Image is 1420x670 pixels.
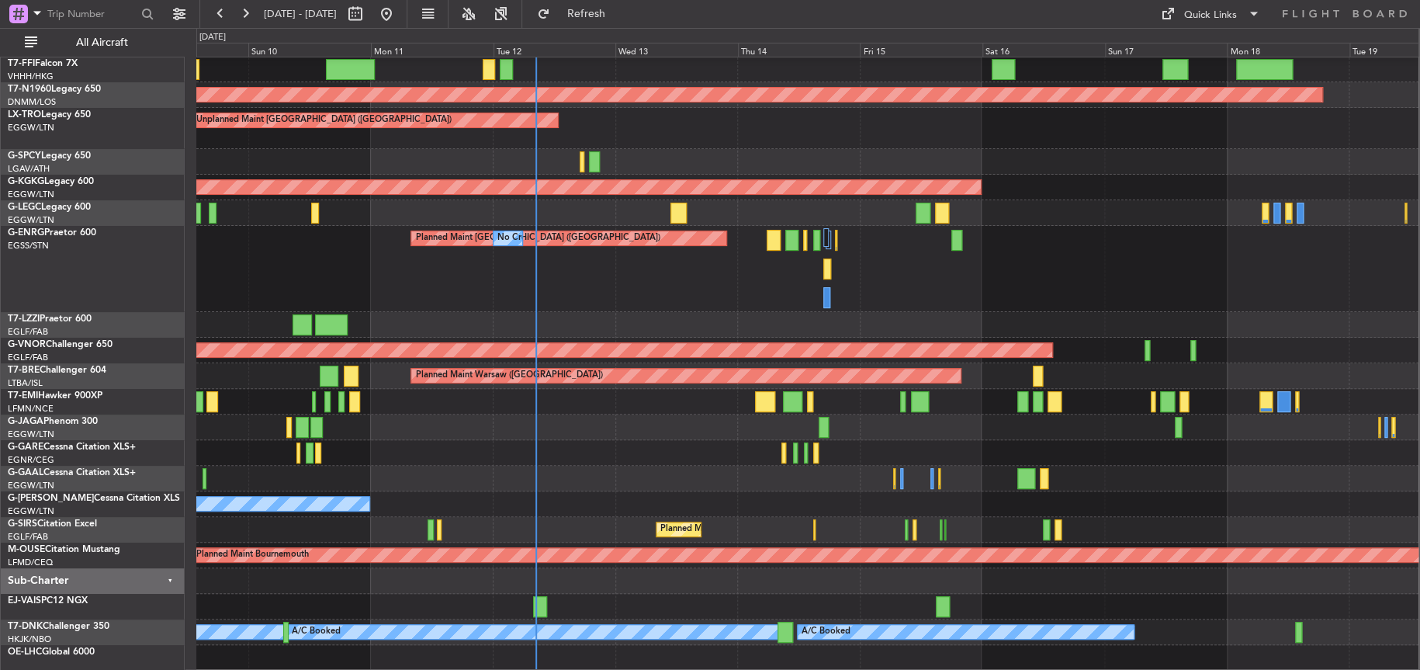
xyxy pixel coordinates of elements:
div: Planned Maint [GEOGRAPHIC_DATA] ([GEOGRAPHIC_DATA]) [415,227,660,250]
div: Mon 18 [1227,43,1349,57]
div: Sun 10 [248,43,371,57]
span: Refresh [553,9,618,19]
span: T7-DNK [8,622,43,631]
div: A/C Booked [802,620,850,644]
span: All Aircraft [40,37,164,48]
span: T7-FFI [8,59,35,68]
div: [DATE] [199,31,226,44]
span: G-KGKG [8,177,44,186]
div: Thu 14 [738,43,861,57]
a: T7-N1960Legacy 650 [8,85,101,94]
div: Tue 12 [494,43,616,57]
a: T7-BREChallenger 604 [8,366,106,375]
span: T7-LZZI [8,314,40,324]
span: G-GARE [8,443,43,452]
a: G-[PERSON_NAME]Cessna Citation XLS [8,494,180,503]
a: G-SIRSCitation Excel [8,519,97,529]
span: G-SPCY [8,151,41,161]
a: G-GARECessna Citation XLS+ [8,443,136,452]
div: Unplanned Maint [GEOGRAPHIC_DATA] ([GEOGRAPHIC_DATA]) [196,109,452,132]
div: Sat 16 [982,43,1105,57]
span: G-ENRG [8,228,44,238]
div: Fri 15 [860,43,982,57]
div: A/C Booked [292,620,341,644]
span: OE-LHC [8,647,42,657]
div: Sun 17 [1105,43,1228,57]
a: LTBA/ISL [8,377,43,389]
a: DNMM/LOS [8,96,56,108]
a: G-JAGAPhenom 300 [8,417,98,426]
a: LGAV/ATH [8,163,50,175]
div: Mon 11 [371,43,494,57]
div: Planned Maint [GEOGRAPHIC_DATA] ([GEOGRAPHIC_DATA]) [660,518,905,541]
a: EGGW/LTN [8,505,54,517]
span: [DATE] - [DATE] [264,7,337,21]
span: T7-BRE [8,366,40,375]
span: G-VNOR [8,340,46,349]
a: EGSS/STN [8,240,49,252]
a: EGGW/LTN [8,122,54,134]
a: G-ENRGPraetor 600 [8,228,96,238]
div: Planned Maint Warsaw ([GEOGRAPHIC_DATA]) [415,364,602,387]
span: EJ-VAIS [8,596,41,606]
a: EGGW/LTN [8,189,54,200]
span: T7-N1960 [8,85,51,94]
button: All Aircraft [17,30,168,55]
a: G-KGKGLegacy 600 [8,177,94,186]
a: LFMN/NCE [8,403,54,415]
a: EGGW/LTN [8,429,54,440]
span: LX-TRO [8,110,41,120]
span: G-SIRS [8,519,37,529]
a: EGNR/CEG [8,454,54,466]
div: Quick Links [1184,8,1237,23]
a: EGLF/FAB [8,531,48,543]
input: Trip Number [47,2,137,26]
a: EJ-VAISPC12 NGX [8,596,88,606]
a: EGGW/LTN [8,214,54,226]
a: T7-DNKChallenger 350 [8,622,109,631]
a: T7-EMIHawker 900XP [8,391,102,401]
div: Wed 13 [615,43,738,57]
a: OE-LHCGlobal 6000 [8,647,95,657]
a: VHHH/HKG [8,71,54,82]
a: G-SPCYLegacy 650 [8,151,91,161]
a: G-GAALCessna Citation XLS+ [8,468,136,477]
a: LFMD/CEQ [8,557,53,568]
div: No Crew [497,227,533,250]
a: T7-FFIFalcon 7X [8,59,78,68]
span: M-OUSE [8,545,45,554]
a: LX-TROLegacy 650 [8,110,91,120]
a: T7-LZZIPraetor 600 [8,314,92,324]
a: EGGW/LTN [8,480,54,491]
button: Quick Links [1153,2,1268,26]
div: Planned Maint Bournemouth [196,543,309,567]
span: G-[PERSON_NAME] [8,494,94,503]
a: EGLF/FAB [8,352,48,363]
a: G-LEGCLegacy 600 [8,203,91,212]
a: HKJK/NBO [8,634,51,645]
button: Refresh [530,2,623,26]
a: G-VNORChallenger 650 [8,340,113,349]
span: T7-EMI [8,391,38,401]
a: M-OUSECitation Mustang [8,545,120,554]
span: G-LEGC [8,203,41,212]
span: G-JAGA [8,417,43,426]
a: EGLF/FAB [8,326,48,338]
span: G-GAAL [8,468,43,477]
